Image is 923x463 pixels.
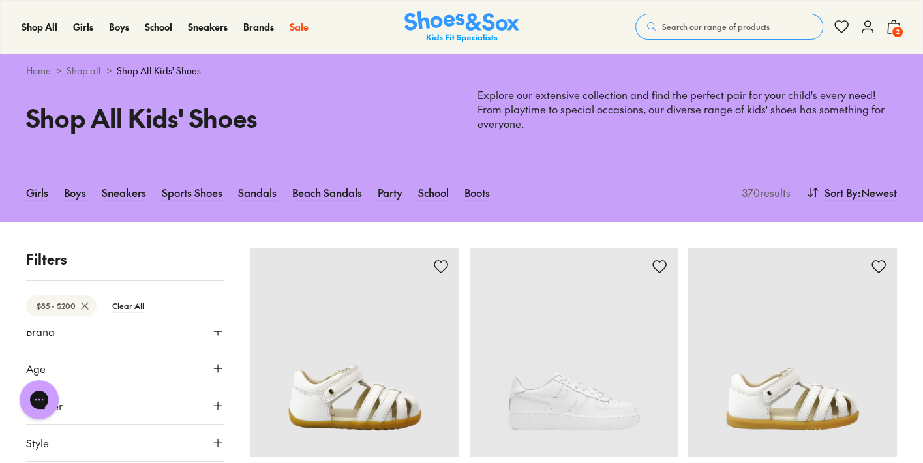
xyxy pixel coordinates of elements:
[162,178,222,207] a: Sports Shoes
[67,64,101,78] a: Shop all
[22,20,57,33] span: Shop All
[188,20,228,34] a: Sneakers
[22,20,57,34] a: Shop All
[858,185,897,200] span: : Newest
[109,20,129,34] a: Boys
[13,376,65,424] iframe: Gorgias live chat messenger
[26,350,224,387] button: Age
[378,178,402,207] a: Party
[102,294,155,318] btn: Clear All
[145,20,172,33] span: School
[464,178,490,207] a: Boots
[26,361,46,376] span: Age
[64,178,86,207] a: Boys
[404,11,519,43] img: SNS_Logo_Responsive.svg
[737,185,791,200] p: 370 results
[117,64,201,78] span: Shop All Kids' Shoes
[886,12,901,41] button: 2
[290,20,309,34] a: Sale
[806,178,897,207] button: Sort By:Newest
[109,20,129,33] span: Boys
[26,295,97,316] btn: $85 - $200
[26,313,224,350] button: Brand
[635,14,823,40] button: Search our range of products
[26,178,48,207] a: Girls
[243,20,274,34] a: Brands
[891,25,904,38] span: 2
[102,178,146,207] a: Sneakers
[292,178,362,207] a: Beach Sandals
[404,11,519,43] a: Shoes & Sox
[26,248,224,270] p: Filters
[26,64,897,78] div: > >
[418,178,449,207] a: School
[73,20,93,34] a: Girls
[26,425,224,461] button: Style
[26,64,51,78] a: Home
[238,178,277,207] a: Sandals
[26,387,224,424] button: Gender
[26,99,446,136] h1: Shop All Kids' Shoes
[188,20,228,33] span: Sneakers
[145,20,172,34] a: School
[477,88,898,131] p: Explore our extensive collection and find the perfect pair for your child's every need! From play...
[73,20,93,33] span: Girls
[825,185,858,200] span: Sort By
[290,20,309,33] span: Sale
[662,21,770,33] span: Search our range of products
[26,435,49,451] span: Style
[243,20,274,33] span: Brands
[26,323,55,339] span: Brand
